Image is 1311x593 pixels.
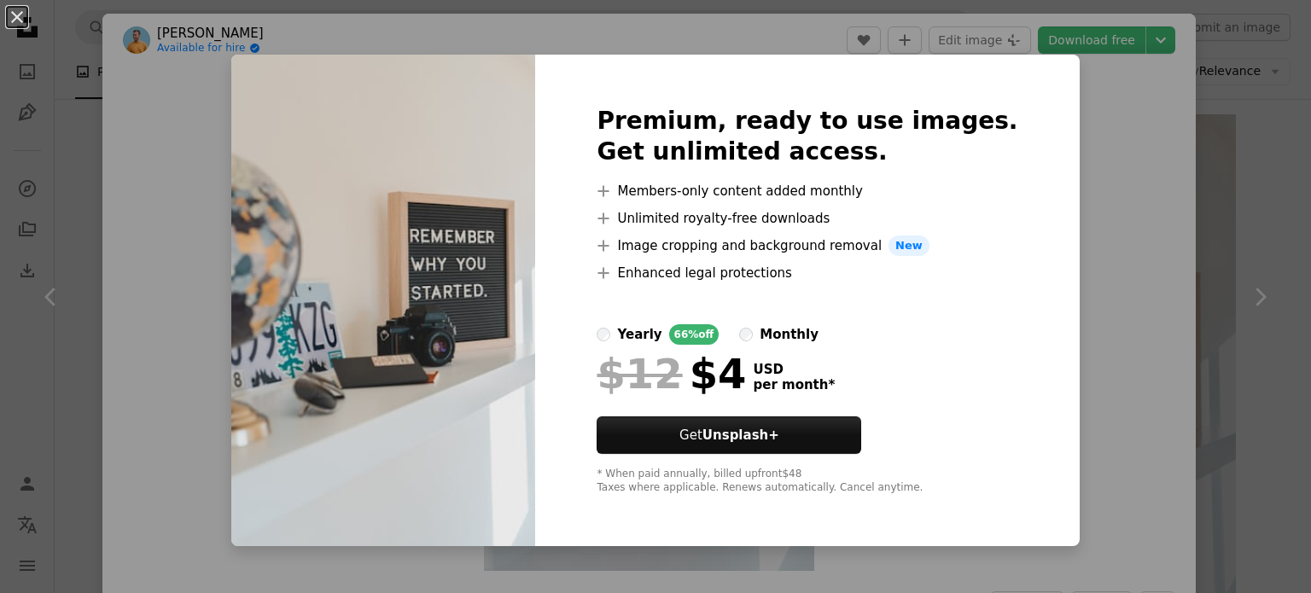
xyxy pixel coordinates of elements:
li: Members-only content added monthly [597,181,1017,201]
span: $12 [597,352,682,396]
li: Enhanced legal protections [597,263,1017,283]
button: GetUnsplash+ [597,416,861,454]
input: yearly66%off [597,328,610,341]
span: USD [753,362,835,377]
h2: Premium, ready to use images. Get unlimited access. [597,106,1017,167]
div: 66% off [669,324,720,345]
img: photo-1564410267841-915d8e4d71ea [231,55,535,546]
li: Unlimited royalty-free downloads [597,208,1017,229]
div: monthly [760,324,819,345]
div: $4 [597,352,746,396]
li: Image cropping and background removal [597,235,1017,256]
span: New [889,235,929,256]
strong: Unsplash+ [702,427,779,443]
input: monthly [739,328,753,341]
span: per month * [753,377,835,392]
div: * When paid annually, billed upfront $48 Taxes where applicable. Renews automatically. Cancel any... [597,468,1017,495]
div: yearly [617,324,661,345]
